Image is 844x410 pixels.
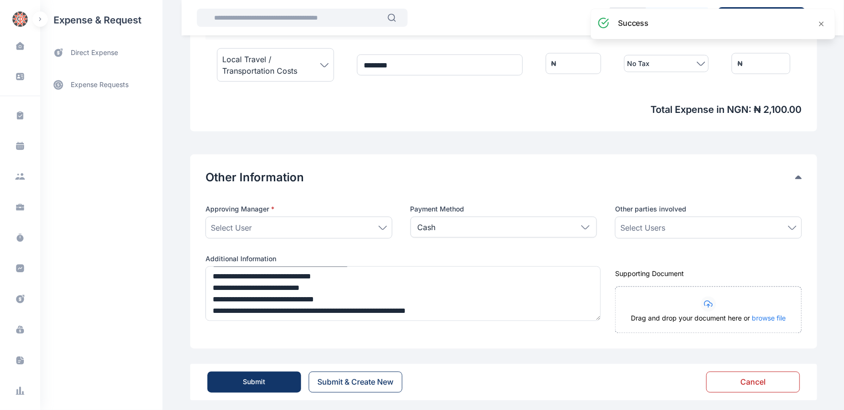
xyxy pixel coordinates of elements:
[418,222,436,233] p: Cash
[71,48,118,58] span: direct expense
[40,66,162,96] div: expense requests
[243,377,266,387] div: Submit
[628,58,650,69] span: No Tax
[615,204,686,214] span: Other parties involved
[40,73,162,96] a: expense requests
[411,204,597,214] label: Payment Method
[211,222,252,233] span: Select User
[206,204,274,214] span: Approving Manager
[206,254,597,264] label: Additional Information
[737,59,743,68] div: ₦
[615,269,802,279] div: Supporting Document
[206,170,802,185] div: Other Information
[222,54,320,77] span: Local Travel / Transportation Costs
[309,372,402,393] button: Submit & Create New
[552,59,557,68] div: ₦
[206,103,802,116] span: Total Expense in NGN : ₦ 2,100.00
[620,222,665,233] span: Select Users
[206,170,795,185] button: Other Information
[207,372,301,393] button: Submit
[618,17,649,29] h3: success
[706,372,800,393] button: Cancel
[40,40,162,66] a: direct expense
[752,314,786,322] span: browse file
[616,314,801,333] div: Drag and drop your document here or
